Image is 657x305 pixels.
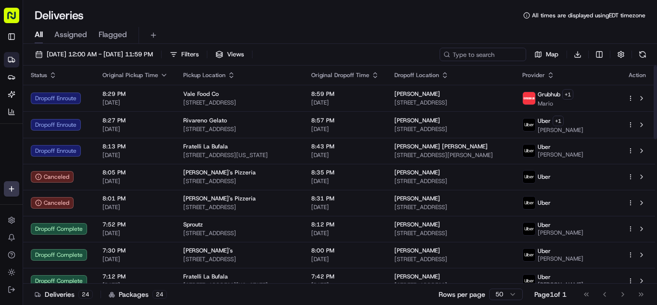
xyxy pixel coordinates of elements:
span: [DATE] [102,255,168,263]
span: [PERSON_NAME] [394,273,440,280]
span: Original Dropoff Time [311,71,369,79]
span: 8:31 PM [311,195,379,202]
button: Views [211,48,248,61]
button: +1 [553,116,564,126]
span: Flagged [99,29,127,40]
img: 5e692f75ce7d37001a5d71f1 [523,92,535,105]
span: 7:42 PM [311,273,379,280]
span: All [35,29,43,40]
img: uber-new-logo.jpeg [523,249,535,261]
span: 8:00 PM [311,247,379,254]
span: [DATE] [311,125,379,133]
span: [STREET_ADDRESS] [183,177,296,185]
span: Sproutz [183,221,203,228]
span: [STREET_ADDRESS] [394,99,507,106]
span: [PERSON_NAME] [538,255,583,263]
span: Provider [522,71,545,79]
span: [DATE] [311,281,379,289]
span: [STREET_ADDRESS] [394,203,507,211]
span: [PERSON_NAME]'s Pizzeria [183,195,256,202]
span: [STREET_ADDRESS] [394,229,507,237]
span: Views [227,50,244,59]
span: 8:29 PM [102,90,168,98]
span: [STREET_ADDRESS] [183,229,296,237]
span: [STREET_ADDRESS] [394,281,507,289]
span: Fratelli La Bufala [183,273,228,280]
span: [STREET_ADDRESS] [183,125,296,133]
span: Uber [538,199,551,207]
span: [DATE] [102,229,168,237]
span: Fratelli La Bufala [183,143,228,150]
div: 24 [152,290,167,299]
span: [STREET_ADDRESS][PERSON_NAME] [394,151,507,159]
span: [STREET_ADDRESS] [183,203,296,211]
div: Deliveries [35,290,93,299]
span: [DATE] [311,203,379,211]
span: [DATE] [102,99,168,106]
img: uber-new-logo.jpeg [523,197,535,209]
h1: Deliveries [35,8,84,23]
span: Uber [538,173,551,181]
div: Page 1 of 1 [534,290,567,299]
span: 8:12 PM [311,221,379,228]
span: 7:30 PM [102,247,168,254]
img: uber-new-logo.jpeg [523,223,535,235]
span: [DATE] [102,151,168,159]
span: [PERSON_NAME]'s Pizzeria [183,169,256,176]
span: [STREET_ADDRESS][US_STATE] [183,281,296,289]
span: [STREET_ADDRESS] [183,99,296,106]
span: 8:05 PM [102,169,168,176]
span: Uber [538,247,551,255]
span: [DATE] [311,99,379,106]
span: Status [31,71,47,79]
span: [DATE] [102,125,168,133]
span: 8:13 PM [102,143,168,150]
button: Canceled [31,171,74,183]
span: Vale Food Co [183,90,219,98]
span: 8:57 PM [311,117,379,124]
img: uber-new-logo.jpeg [523,275,535,287]
span: 8:59 PM [311,90,379,98]
span: Uber [538,221,551,229]
span: Rivareno Gelato [183,117,227,124]
button: Refresh [636,48,649,61]
span: [DATE] [102,177,168,185]
button: Filters [165,48,203,61]
button: [DATE] 12:00 AM - [DATE] 11:59 PM [31,48,157,61]
span: [DATE] 12:00 AM - [DATE] 11:59 PM [47,50,153,59]
span: [STREET_ADDRESS][US_STATE] [183,151,296,159]
span: Assigned [54,29,87,40]
button: Canceled [31,197,74,209]
span: Grubhub [538,91,560,98]
span: [DATE] [311,229,379,237]
img: uber-new-logo.jpeg [523,145,535,157]
span: 7:52 PM [102,221,168,228]
span: [DATE] [311,255,379,263]
span: [STREET_ADDRESS] [394,177,507,185]
p: Rows per page [439,290,485,299]
div: Action [627,71,647,79]
span: [PERSON_NAME] [394,247,440,254]
span: Original Pickup Time [102,71,158,79]
span: Uber [538,117,551,125]
span: All times are displayed using EDT timezone [532,12,645,19]
span: [PERSON_NAME] [394,90,440,98]
input: Type to search [440,48,526,61]
span: Dropoff Location [394,71,439,79]
span: Mario [538,100,573,107]
span: [DATE] [102,203,168,211]
span: [PERSON_NAME] [394,117,440,124]
span: Uber [538,273,551,281]
span: [STREET_ADDRESS] [394,125,507,133]
span: 8:01 PM [102,195,168,202]
div: 24 [78,290,93,299]
img: uber-new-logo.jpeg [523,171,535,183]
span: [PERSON_NAME] [538,126,583,134]
span: [STREET_ADDRESS] [183,255,296,263]
span: [PERSON_NAME] [394,195,440,202]
span: [STREET_ADDRESS] [394,255,507,263]
span: [PERSON_NAME] [394,169,440,176]
span: Uber [538,143,551,151]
